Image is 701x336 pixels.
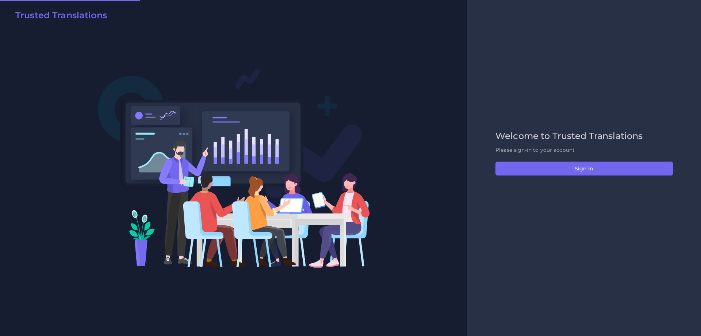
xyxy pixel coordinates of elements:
a: Trusted Translations [10,10,107,23]
button: Sign in [495,162,673,175]
h2: Welcome to Trusted Translations [495,131,673,141]
img: Login V2 [97,68,370,268]
h2: Trusted Translations [15,10,107,21]
p: Please sign-in to your account [495,146,673,154]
